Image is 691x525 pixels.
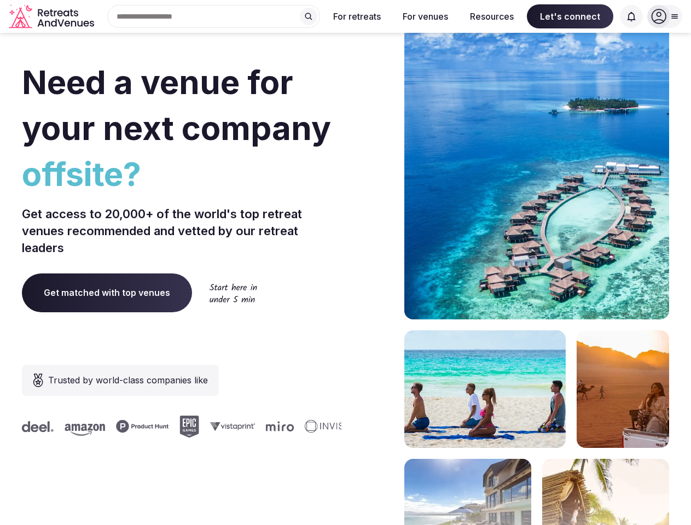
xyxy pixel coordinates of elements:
a: Get matched with top venues [22,273,192,312]
button: For venues [394,4,457,28]
img: yoga on tropical beach [404,330,566,448]
span: offsite? [22,151,341,197]
svg: Invisible company logo [299,420,359,433]
span: Need a venue for your next company [22,62,331,148]
svg: Epic Games company logo [173,416,193,437]
svg: Vistaprint company logo [204,422,249,431]
img: woman sitting in back of truck with camels [577,330,669,448]
svg: Deel company logo [16,421,48,432]
span: Let's connect [527,4,613,28]
img: Start here in under 5 min [210,283,257,302]
span: Trusted by world-class companies like [48,374,208,387]
a: Visit the homepage [9,4,96,29]
button: For retreats [324,4,390,28]
p: Get access to 20,000+ of the world's top retreat venues recommended and vetted by our retreat lea... [22,206,341,256]
svg: Miro company logo [260,421,288,431]
svg: Retreats and Venues company logo [9,4,96,29]
button: Resources [461,4,522,28]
